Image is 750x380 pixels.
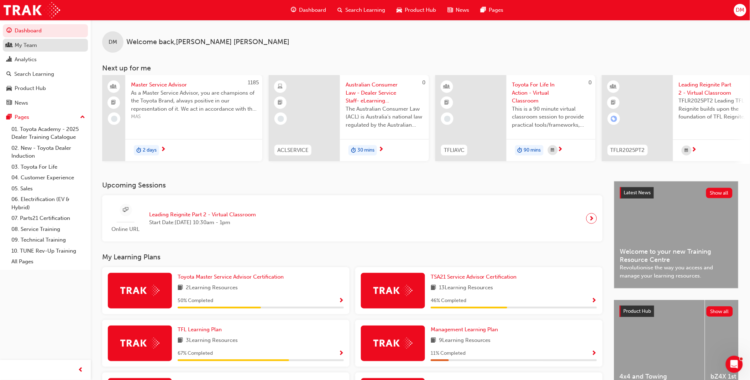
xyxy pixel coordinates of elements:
[15,56,37,64] div: Analytics
[136,146,141,155] span: duration-icon
[431,326,498,333] span: Management Learning Plan
[3,68,88,81] a: Search Learning
[512,105,590,129] span: This is a 90 minute virtual classroom session to provide practical tools/frameworks, behaviours a...
[592,296,597,305] button: Show Progress
[178,349,213,358] span: 67 % Completed
[378,147,384,153] span: next-icon
[6,85,12,92] span: car-icon
[589,213,594,223] span: next-icon
[15,41,37,49] div: My Team
[149,211,256,219] span: Leading Reignite Part 2 - Virtual Classroom
[351,146,356,155] span: duration-icon
[422,79,425,86] span: 0
[558,147,563,153] span: next-icon
[734,4,746,16] button: DM
[9,194,88,213] a: 06. Electrification (EV & Hybrid)
[178,284,183,292] span: book-icon
[447,6,453,15] span: news-icon
[291,6,296,15] span: guage-icon
[9,246,88,257] a: 10. TUNE Rev-Up Training
[692,147,697,153] span: next-icon
[456,6,469,14] span: News
[3,23,88,111] button: DashboardMy TeamAnalyticsSearch LearningProduct HubNews
[332,3,391,17] a: search-iconSearch Learning
[9,256,88,267] a: All Pages
[78,366,84,375] span: prev-icon
[15,99,28,107] div: News
[102,181,603,189] h3: Upcoming Sessions
[9,124,88,143] a: 01. Toyota Academy - 2025 Dealer Training Catalogue
[285,3,332,17] a: guage-iconDashboard
[9,213,88,224] a: 07. Parts21 Certification
[178,297,213,305] span: 50 % Completed
[685,146,688,155] span: calendar-icon
[431,326,501,334] a: Management Learning Plan
[445,98,450,107] span: booktick-icon
[707,306,733,317] button: Show all
[357,146,374,154] span: 30 mins
[3,111,88,124] button: Pages
[248,79,259,86] span: 1185
[178,336,183,345] span: book-icon
[611,82,616,91] span: learningResourceType_INSTRUCTOR_LED-icon
[3,39,88,52] a: My Team
[431,336,436,345] span: book-icon
[178,326,222,333] span: TFL Learning Plan
[4,2,60,18] img: Trak
[345,6,385,14] span: Search Learning
[3,96,88,110] a: News
[431,349,466,358] span: 11 % Completed
[6,100,12,106] span: news-icon
[524,146,541,154] span: 90 mins
[592,349,597,358] button: Show Progress
[91,64,750,72] h3: Next up for me
[131,81,257,89] span: Master Service Advisor
[3,82,88,95] a: Product Hub
[123,206,129,215] span: sessionType_ONLINE_URL-icon
[161,147,166,153] span: next-icon
[15,113,29,121] div: Pages
[9,172,88,183] a: 04. Customer Experience
[109,38,117,46] span: DM
[120,285,159,296] img: Trak
[620,248,733,264] span: Welcome to your new Training Resource Centre
[126,38,289,46] span: Welcome back , [PERSON_NAME] [PERSON_NAME]
[186,284,238,292] span: 2 Learning Resources
[278,82,283,91] span: learningResourceType_ELEARNING-icon
[373,285,413,296] img: Trak
[481,6,486,15] span: pages-icon
[431,274,517,280] span: TSA21 Service Advisor Certification
[620,306,733,317] a: Product HubShow all
[589,79,592,86] span: 0
[178,273,287,281] a: Toyota Master Service Advisor Certification
[80,113,85,122] span: up-icon
[269,75,429,161] a: 0ACLSERVICEAustralian Consumer Law - Dealer Service Staff- eLearning ModuleThe Australian Consume...
[337,6,342,15] span: search-icon
[108,201,597,236] a: Online URLLeading Reignite Part 2 - Virtual ClassroomStart Date:[DATE] 10:30am - 1pm
[512,81,590,105] span: Toyota For Life In Action - Virtual Classroom
[518,146,523,155] span: duration-icon
[373,338,413,349] img: Trak
[278,116,284,122] span: learningRecordVerb_NONE-icon
[178,274,284,280] span: Toyota Master Service Advisor Certification
[120,338,159,349] img: Trak
[610,146,645,154] span: TFLR2025PT2
[339,349,344,358] button: Show Progress
[339,350,344,357] span: Show Progress
[9,234,88,246] a: 09. Technical Training
[278,98,283,107] span: booktick-icon
[431,273,520,281] a: TSA21 Service Advisor Certification
[614,181,739,289] a: Latest NewsShow allWelcome to your new Training Resource CentreRevolutionise the way you access a...
[391,3,442,17] a: car-iconProduct Hub
[111,98,116,107] span: booktick-icon
[6,114,12,121] span: pages-icon
[339,296,344,305] button: Show Progress
[551,146,555,155] span: calendar-icon
[726,356,743,373] iframe: Intercom live chat
[444,116,451,122] span: learningRecordVerb_NONE-icon
[108,225,143,233] span: Online URL
[736,6,744,14] span: DM
[431,297,466,305] span: 46 % Completed
[9,143,88,162] a: 02. New - Toyota Dealer Induction
[3,53,88,66] a: Analytics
